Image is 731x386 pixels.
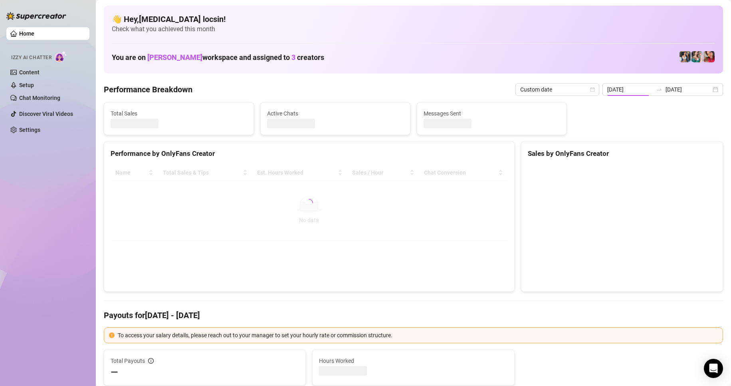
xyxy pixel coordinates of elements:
span: swap-right [656,86,662,93]
span: Total Payouts [111,356,145,365]
span: Hours Worked [319,356,507,365]
a: Chat Monitoring [19,95,60,101]
span: loading [303,197,315,209]
a: Setup [19,82,34,88]
a: Discover Viral Videos [19,111,73,117]
span: exclamation-circle [109,332,115,338]
div: To access your salary details, please reach out to your manager to set your hourly rate or commis... [118,331,718,340]
img: Zaddy [691,51,703,62]
span: Check what you achieved this month [112,25,715,34]
a: Settings [19,127,40,133]
span: 3 [291,53,295,62]
span: Custom date [520,84,594,96]
img: AI Chatter [55,51,67,62]
span: — [111,366,118,379]
h4: 👋 Hey, [MEDICAL_DATA] locsin ! [112,14,715,25]
span: Messages Sent [424,109,560,118]
div: Open Intercom Messenger [704,359,723,378]
img: Vanessa [703,51,715,62]
span: calendar [590,87,595,92]
span: [PERSON_NAME] [147,53,202,62]
h1: You are on workspace and assigned to creators [112,53,324,62]
h4: Payouts for [DATE] - [DATE] [104,310,723,321]
h4: Performance Breakdown [104,84,192,95]
span: info-circle [148,358,154,364]
a: Content [19,69,40,76]
img: Katy [679,51,691,62]
span: to [656,86,662,93]
a: Home [19,30,34,37]
span: Total Sales [111,109,247,118]
div: Performance by OnlyFans Creator [111,148,508,159]
div: Sales by OnlyFans Creator [528,148,716,159]
span: Izzy AI Chatter [11,54,52,62]
input: Start date [607,85,653,94]
input: End date [666,85,711,94]
span: Active Chats [267,109,404,118]
img: logo-BBDzfeDw.svg [6,12,66,20]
